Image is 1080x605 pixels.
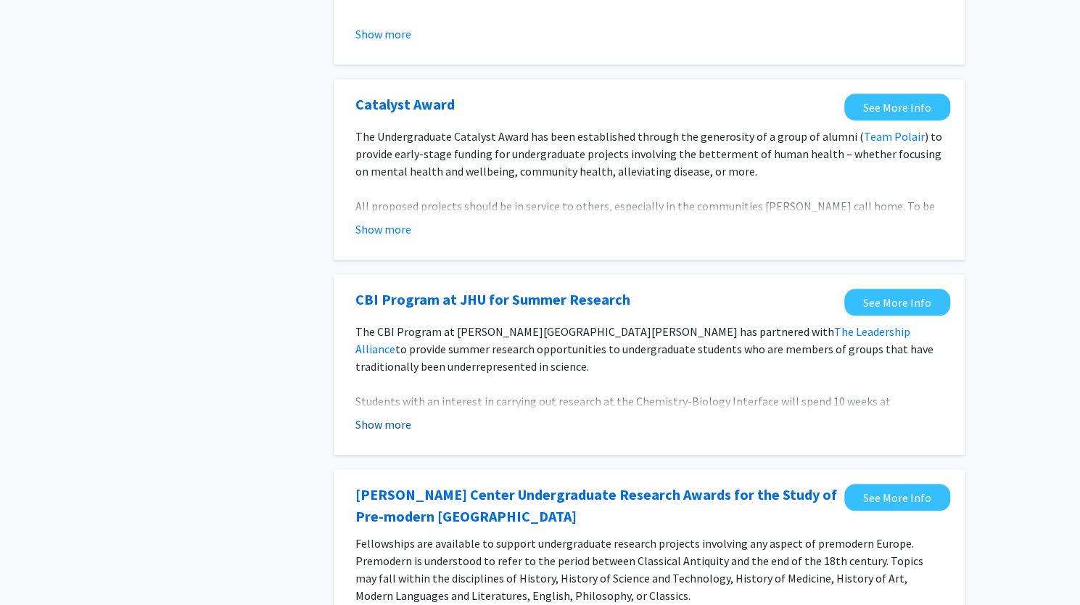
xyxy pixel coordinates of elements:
[11,540,62,594] iframe: Chat
[355,323,943,375] p: The CBI Program at [PERSON_NAME][GEOGRAPHIC_DATA][PERSON_NAME] has partnered with to provide summ...
[844,484,950,511] a: Opens in a new tab
[844,289,950,316] a: Opens in a new tab
[355,289,630,310] a: Opens in a new tab
[355,416,411,433] button: Show more
[355,94,455,115] a: Opens in a new tab
[355,221,411,238] button: Show more
[844,94,950,120] a: Opens in a new tab
[355,484,837,527] a: Opens in a new tab
[355,25,411,43] button: Show more
[864,129,925,144] a: Team Polair
[355,197,943,267] p: All proposed projects should be in service to others, especially in the communities [PERSON_NAME]...
[355,392,943,445] p: Students with an interest in carrying out research at the Chemistry-Biology Interface will spend ...
[355,535,943,604] p: Fellowships are available to support undergraduate research projects involving any aspect of prem...
[355,128,943,180] p: The Undergraduate Catalyst Award has been established through the generosity of a group of alumni...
